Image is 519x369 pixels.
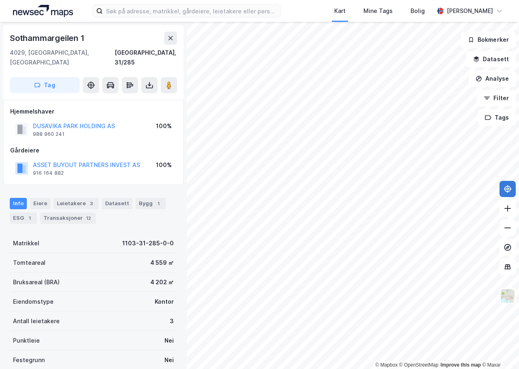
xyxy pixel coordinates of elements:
[13,238,39,248] div: Matrikkel
[10,77,80,93] button: Tag
[156,160,172,170] div: 100%
[10,107,177,116] div: Hjemmelshaver
[30,198,50,209] div: Eiere
[156,121,172,131] div: 100%
[154,200,162,208] div: 1
[10,146,177,155] div: Gårdeiere
[375,362,398,368] a: Mapbox
[155,297,174,307] div: Kontor
[87,200,95,208] div: 3
[13,5,73,17] img: logo.a4113a55bc3d86da70a041830d287a7e.svg
[13,258,45,268] div: Tomteareal
[500,288,515,304] img: Z
[54,198,99,209] div: Leietakere
[466,51,516,67] button: Datasett
[478,109,516,126] button: Tags
[10,198,27,209] div: Info
[478,330,519,369] iframe: Chat Widget
[170,316,174,326] div: 3
[10,212,37,224] div: ESG
[103,5,280,17] input: Søk på adresse, matrikkel, gårdeiere, leietakere eller personer
[164,355,174,365] div: Nei
[441,362,481,368] a: Improve this map
[363,6,393,16] div: Mine Tags
[26,214,34,222] div: 1
[13,336,40,345] div: Punktleie
[33,170,64,176] div: 916 164 882
[122,238,174,248] div: 1103-31-285-0-0
[334,6,346,16] div: Kart
[13,316,60,326] div: Antall leietakere
[447,6,493,16] div: [PERSON_NAME]
[399,362,439,368] a: OpenStreetMap
[10,32,86,45] div: Sothammargeilen 1
[10,48,115,67] div: 4029, [GEOGRAPHIC_DATA], [GEOGRAPHIC_DATA]
[150,258,174,268] div: 4 559 ㎡
[13,277,60,287] div: Bruksareal (BRA)
[411,6,425,16] div: Bolig
[13,355,45,365] div: Festegrunn
[150,277,174,287] div: 4 202 ㎡
[102,198,132,209] div: Datasett
[33,131,65,137] div: 988 960 241
[477,90,516,106] button: Filter
[115,48,177,67] div: [GEOGRAPHIC_DATA], 31/285
[84,214,93,222] div: 12
[40,212,96,224] div: Transaksjoner
[164,336,174,345] div: Nei
[13,297,54,307] div: Eiendomstype
[136,198,166,209] div: Bygg
[469,71,516,87] button: Analyse
[478,330,519,369] div: Kontrollprogram for chat
[461,32,516,48] button: Bokmerker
